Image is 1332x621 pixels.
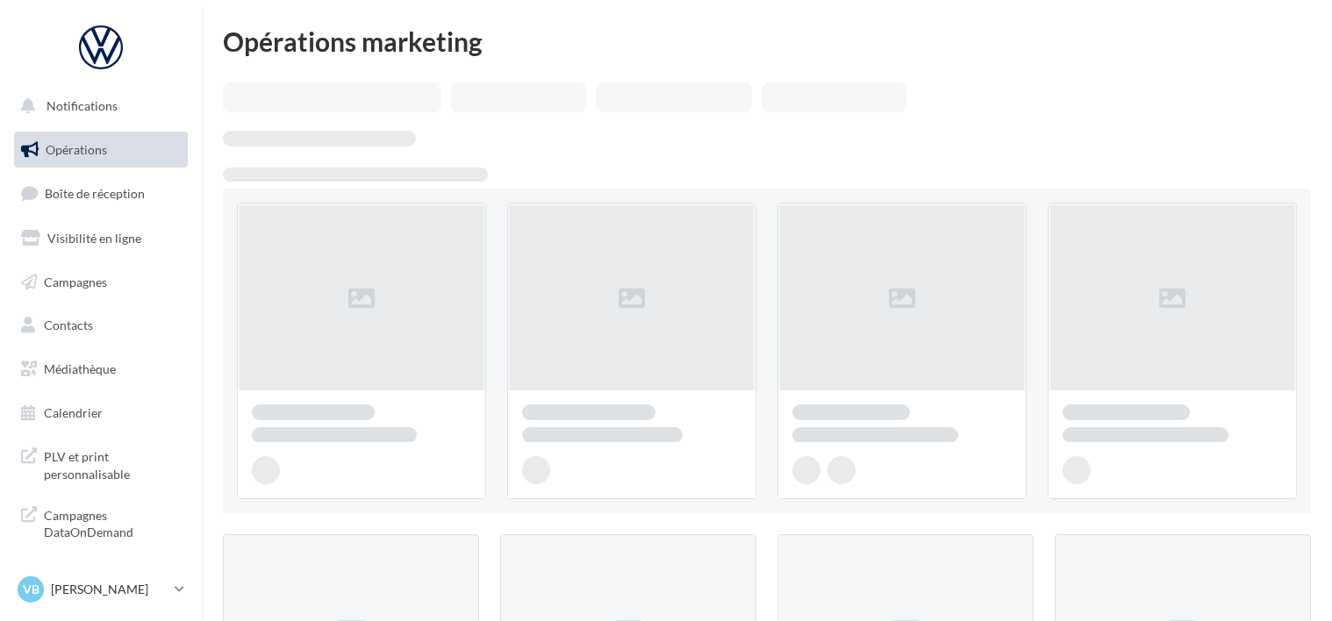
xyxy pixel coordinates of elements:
[11,88,184,125] button: Notifications
[223,28,1311,54] div: Opérations marketing
[44,445,181,482] span: PLV et print personnalisable
[45,186,145,201] span: Boîte de réception
[11,175,191,212] a: Boîte de réception
[47,231,141,246] span: Visibilité en ligne
[44,405,103,420] span: Calendrier
[44,318,93,332] span: Contacts
[46,142,107,157] span: Opérations
[11,264,191,301] a: Campagnes
[11,351,191,388] a: Médiathèque
[44,503,181,541] span: Campagnes DataOnDemand
[51,581,168,598] p: [PERSON_NAME]
[44,361,116,376] span: Médiathèque
[11,307,191,344] a: Contacts
[44,274,107,289] span: Campagnes
[11,395,191,432] a: Calendrier
[11,220,191,257] a: Visibilité en ligne
[11,132,191,168] a: Opérations
[23,581,39,598] span: VB
[14,573,188,606] a: VB [PERSON_NAME]
[11,496,191,548] a: Campagnes DataOnDemand
[47,98,118,113] span: Notifications
[11,438,191,489] a: PLV et print personnalisable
